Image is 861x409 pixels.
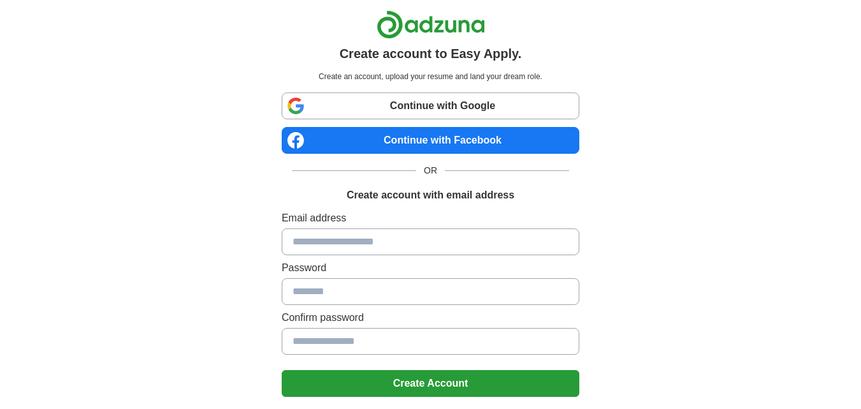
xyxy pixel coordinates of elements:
[282,127,579,154] a: Continue with Facebook
[282,260,579,276] label: Password
[347,188,514,203] h1: Create account with email address
[377,10,485,39] img: Adzuna logo
[282,310,579,325] label: Confirm password
[282,93,579,119] a: Continue with Google
[282,211,579,226] label: Email address
[282,370,579,397] button: Create Account
[416,164,445,177] span: OR
[340,44,522,63] h1: Create account to Easy Apply.
[284,71,577,82] p: Create an account, upload your resume and land your dream role.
